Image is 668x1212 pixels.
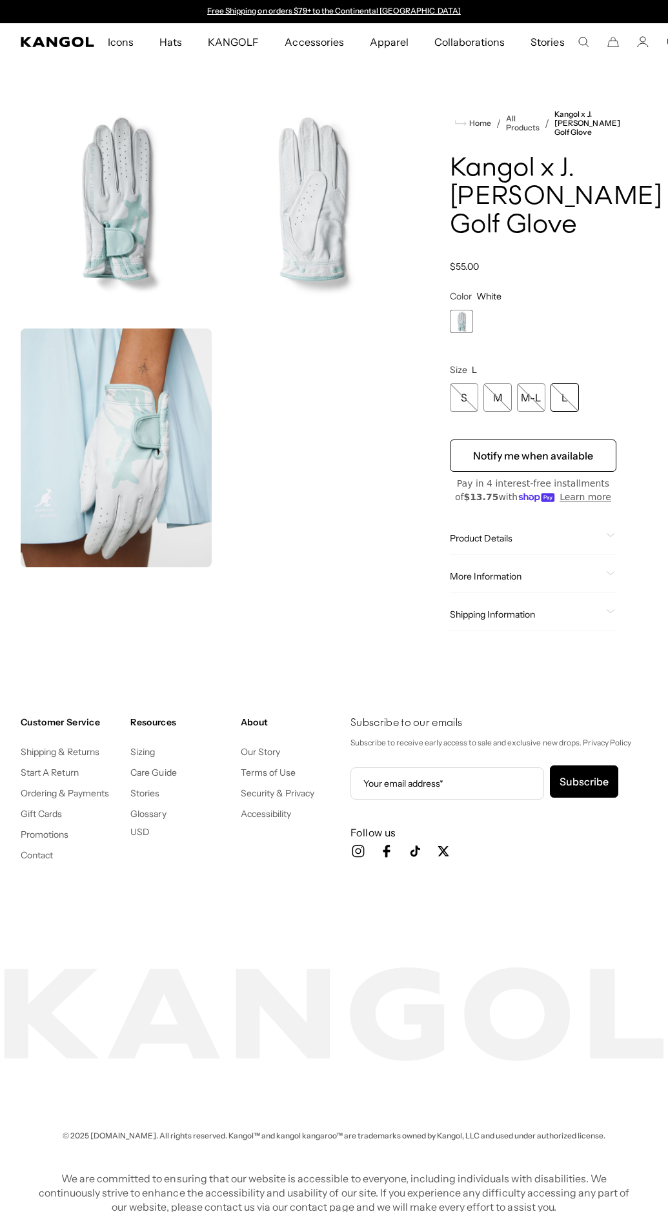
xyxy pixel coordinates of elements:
summary: Search here [578,36,589,48]
a: Shipping & Returns [21,746,100,758]
a: Gift Cards [21,808,62,820]
a: Glossary [130,808,166,820]
a: Kangol [21,37,95,47]
product-gallery: Gallery Viewer [21,84,409,567]
span: Accessories [285,23,343,61]
span: L [472,364,477,376]
div: Announcement [201,6,467,17]
button: Subscribe [550,765,618,798]
span: Size [450,364,467,376]
a: Care Guide [130,767,176,778]
h4: About [241,716,340,728]
a: Contact [21,849,53,861]
a: Promotions [21,829,68,840]
button: Cart [607,36,619,48]
span: Apparel [370,23,409,61]
p: Subscribe to receive early access to sale and exclusive new drops. Privacy Policy [350,736,647,750]
a: Accessories [272,23,356,61]
img: color-white [21,84,212,323]
span: KANGOLF [208,23,259,61]
h4: Resources [130,716,230,728]
a: Accessibility [241,808,291,820]
a: Apparel [357,23,421,61]
a: Stories [130,787,159,799]
div: L [551,383,579,412]
a: Hats [147,23,195,61]
img: color-white [217,84,408,323]
a: Our Story [241,746,280,758]
a: Free Shipping on orders $79+ to the Continental [GEOGRAPHIC_DATA] [207,6,461,15]
li: / [540,116,549,131]
div: M-L [517,383,545,412]
label: White [450,310,473,333]
div: 1 of 2 [201,6,467,17]
span: Product Details [450,532,601,544]
div: M [483,383,512,412]
a: All Products [506,114,540,132]
div: 1 of 1 [450,310,473,333]
li: / [491,116,501,131]
a: Terms of Use [241,767,296,778]
span: Collaborations [434,23,505,61]
a: Kangol x J.[PERSON_NAME] Golf Glove [554,110,620,137]
span: $55.00 [450,261,479,272]
span: White [476,290,501,302]
a: Sizing [130,746,155,758]
slideshow-component: Announcement bar [201,6,467,17]
span: Stories [531,23,564,61]
a: Account [637,36,649,48]
span: More Information [450,571,601,582]
span: Icons [108,23,134,61]
a: Stories [518,23,577,61]
a: Icons [95,23,147,61]
h4: Customer Service [21,716,120,728]
a: KANGOLF [195,23,272,61]
a: Ordering & Payments [21,787,110,799]
span: Shipping Information [450,609,601,620]
a: Start A Return [21,767,79,778]
button: USD [130,826,150,838]
h4: Subscribe to our emails [350,716,647,731]
nav: breadcrumbs [450,110,616,137]
span: Home [467,119,491,128]
span: Hats [159,23,182,61]
img: color-white [21,328,212,568]
a: Security & Privacy [241,787,315,799]
a: Collaborations [421,23,518,61]
h1: Kangol x J.[PERSON_NAME] Golf Glove [450,155,616,240]
a: Home [455,117,491,129]
h3: Follow us [350,825,647,840]
div: S [450,383,478,412]
button: Notify me when available [450,439,616,472]
span: Color [450,290,472,302]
